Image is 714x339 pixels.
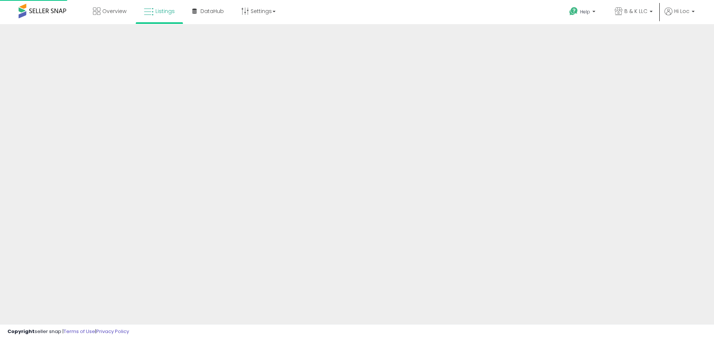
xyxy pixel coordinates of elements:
span: B & K LLC [624,7,647,15]
span: Help [580,9,590,15]
a: Hi Loc [665,7,695,24]
div: seller snap | | [7,328,129,335]
a: Privacy Policy [96,328,129,335]
span: Listings [155,7,175,15]
a: Terms of Use [64,328,95,335]
i: Get Help [569,7,578,16]
a: Help [563,1,603,24]
span: DataHub [200,7,224,15]
strong: Copyright [7,328,35,335]
span: Overview [102,7,126,15]
span: Hi Loc [674,7,689,15]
